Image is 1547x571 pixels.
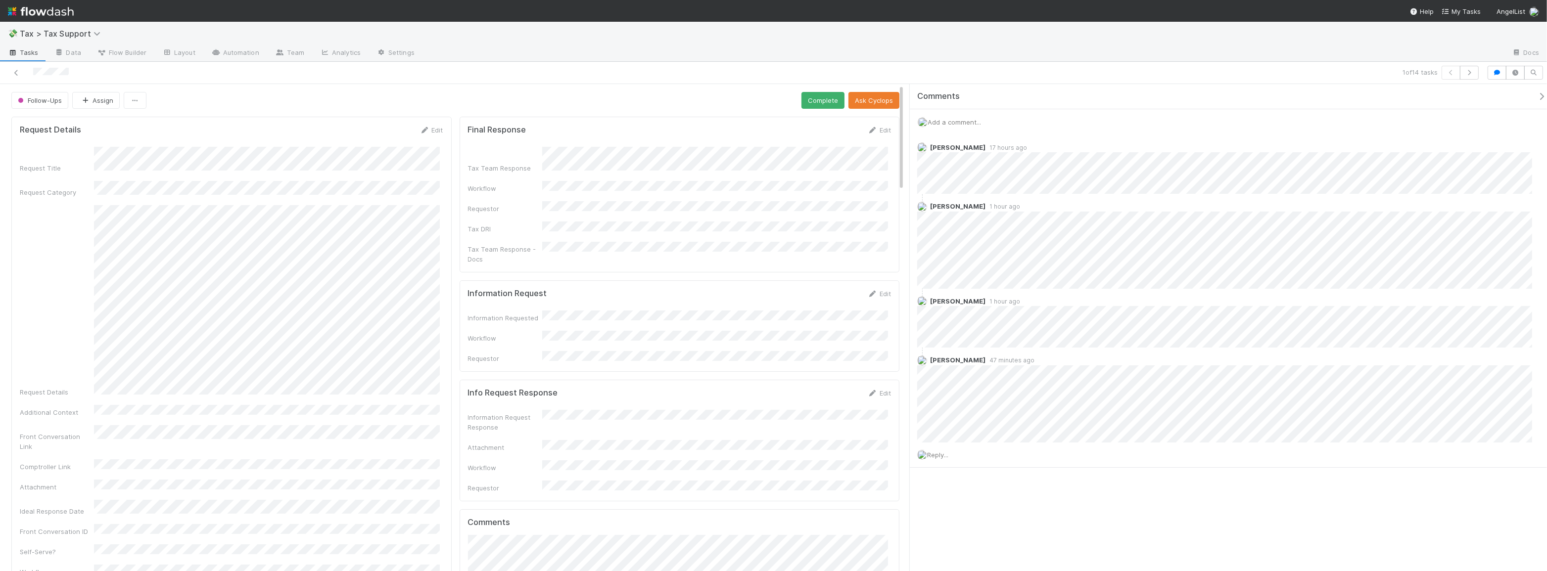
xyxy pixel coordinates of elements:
[917,450,927,460] img: avatar_85833754-9fc2-4f19-a44b-7938606ee299.png
[20,506,94,516] div: Ideal Response Date
[20,125,81,135] h5: Request Details
[930,297,985,305] span: [PERSON_NAME]
[20,407,94,417] div: Additional Context
[468,289,547,299] h5: Information Request
[97,47,146,57] span: Flow Builder
[1497,7,1525,15] span: AngelList
[468,518,891,527] h5: Comments
[468,183,542,193] div: Workflow
[468,442,542,452] div: Attachment
[930,356,985,364] span: [PERSON_NAME]
[369,45,422,61] a: Settings
[468,125,526,135] h5: Final Response
[917,142,927,152] img: avatar_6daca87a-2c2e-4848-8ddb-62067031c24f.png
[20,547,94,557] div: Self-Serve?
[918,117,928,127] img: avatar_85833754-9fc2-4f19-a44b-7938606ee299.png
[468,483,542,493] div: Requestor
[868,290,891,298] a: Edit
[20,482,94,492] div: Attachment
[267,45,312,61] a: Team
[928,118,981,126] span: Add a comment...
[16,96,62,104] span: Follow-Ups
[468,224,542,234] div: Tax DRI
[985,203,1020,210] span: 1 hour ago
[917,91,960,101] span: Comments
[868,126,891,134] a: Edit
[468,313,542,323] div: Information Requested
[1504,45,1547,61] a: Docs
[20,187,94,197] div: Request Category
[868,389,891,397] a: Edit
[11,92,68,109] button: Follow-Ups
[20,432,94,451] div: Front Conversation Link
[1410,6,1434,16] div: Help
[468,204,542,214] div: Requestor
[985,144,1027,151] span: 17 hours ago
[985,356,1034,364] span: 47 minutes ago
[20,527,94,536] div: Front Conversation ID
[917,296,927,306] img: avatar_85833754-9fc2-4f19-a44b-7938606ee299.png
[930,202,985,210] span: [PERSON_NAME]
[985,298,1020,305] span: 1 hour ago
[203,45,267,61] a: Automation
[917,355,927,365] img: avatar_6daca87a-2c2e-4848-8ddb-62067031c24f.png
[8,47,39,57] span: Tasks
[917,202,927,212] img: avatar_6daca87a-2c2e-4848-8ddb-62067031c24f.png
[20,387,94,397] div: Request Details
[927,451,948,459] span: Reply...
[468,163,542,173] div: Tax Team Response
[468,244,542,264] div: Tax Team Response - Docs
[72,92,120,109] button: Assign
[47,45,89,61] a: Data
[20,29,105,39] span: Tax > Tax Support
[801,92,844,109] button: Complete
[1403,67,1438,77] span: 1 of 14 tasks
[89,45,154,61] a: Flow Builder
[20,462,94,472] div: Comptroller Link
[468,353,542,363] div: Requestor
[420,126,443,134] a: Edit
[1442,7,1481,15] span: My Tasks
[20,163,94,173] div: Request Title
[468,333,542,343] div: Workflow
[848,92,899,109] button: Ask Cyclops
[312,45,369,61] a: Analytics
[154,45,203,61] a: Layout
[1442,6,1481,16] a: My Tasks
[468,388,558,398] h5: Info Request Response
[8,29,18,38] span: 💸
[468,412,542,432] div: Information Request Response
[1529,7,1539,17] img: avatar_85833754-9fc2-4f19-a44b-7938606ee299.png
[468,463,542,473] div: Workflow
[8,3,74,20] img: logo-inverted-e16ddd16eac7371096b0.svg
[930,143,985,151] span: [PERSON_NAME]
